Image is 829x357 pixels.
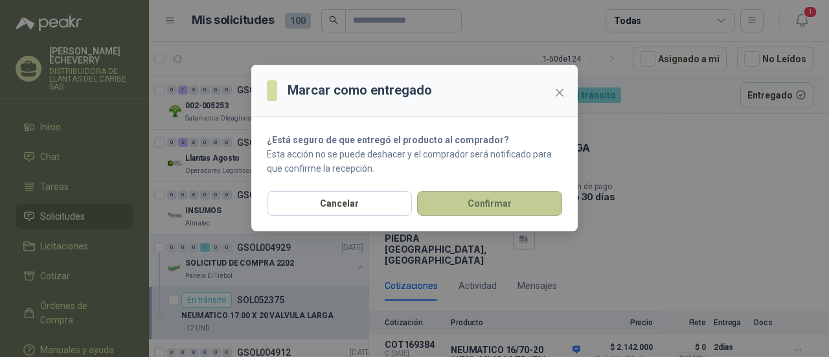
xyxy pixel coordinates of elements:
strong: ¿Está seguro de que entregó el producto al comprador? [267,135,509,145]
p: Esta acción no se puede deshacer y el comprador será notificado para que confirme la recepción. [267,147,562,176]
h3: Marcar como entregado [288,80,432,100]
button: Cancelar [267,191,412,216]
span: close [554,87,565,98]
button: Confirmar [417,191,562,216]
button: Close [549,82,570,103]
